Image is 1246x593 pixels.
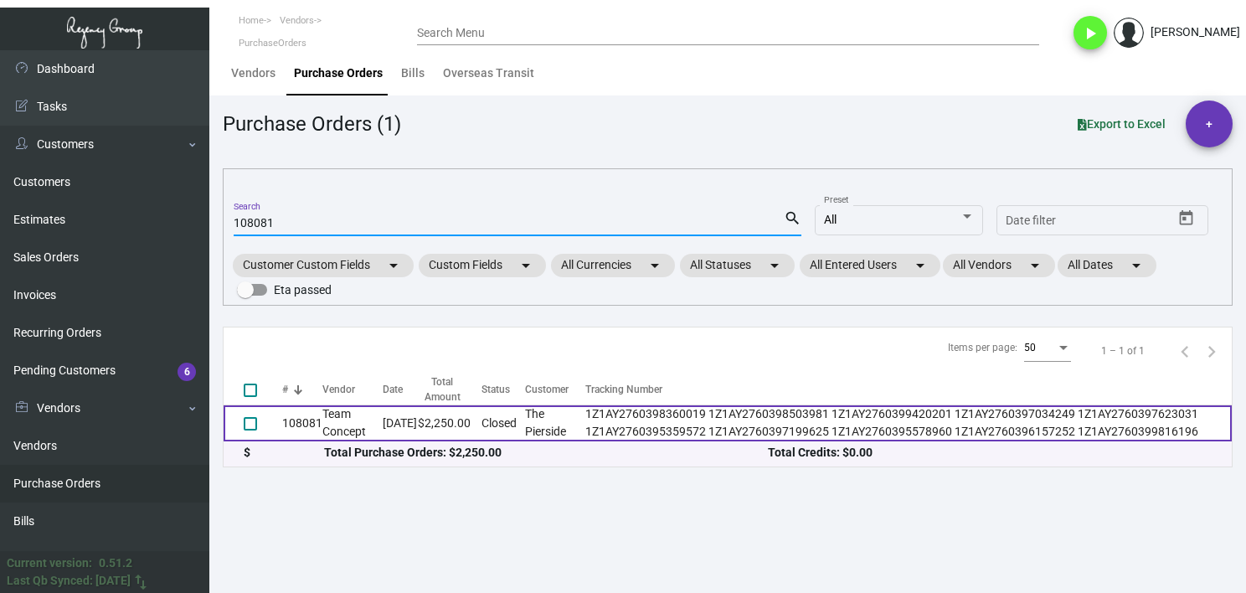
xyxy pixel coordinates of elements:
[824,213,837,226] span: All
[7,572,131,590] div: Last Qb Synced: [DATE]
[768,444,1212,462] div: Total Credits: $0.00
[525,382,585,397] div: Customer
[99,554,132,572] div: 0.51.2
[1072,214,1152,228] input: End date
[1006,214,1058,228] input: Start date
[784,209,801,229] mat-icon: search
[481,382,510,397] div: Status
[1074,16,1107,49] button: play_arrow
[1198,338,1225,364] button: Next page
[280,15,314,26] span: Vendors
[384,255,404,276] mat-icon: arrow_drop_down
[223,109,401,139] div: Purchase Orders (1)
[324,444,768,462] div: Total Purchase Orders: $2,250.00
[680,254,795,277] mat-chip: All Statuses
[322,405,383,441] td: Team Concept
[1126,255,1146,276] mat-icon: arrow_drop_down
[765,255,785,276] mat-icon: arrow_drop_down
[481,382,525,397] div: Status
[282,382,322,397] div: #
[282,382,288,397] div: #
[418,405,481,441] td: $2,250.00
[1206,101,1213,147] span: +
[1024,343,1071,354] mat-select: Items per page:
[418,374,481,405] div: Total Amount
[322,382,383,397] div: Vendor
[1171,338,1198,364] button: Previous page
[274,280,332,300] span: Eta passed
[551,254,675,277] mat-chip: All Currencies
[7,554,92,572] div: Current version:
[1025,255,1045,276] mat-icon: arrow_drop_down
[943,254,1055,277] mat-chip: All Vendors
[1078,117,1166,131] span: Export to Excel
[244,444,324,462] div: $
[525,382,569,397] div: Customer
[800,254,940,277] mat-chip: All Entered Users
[1058,254,1156,277] mat-chip: All Dates
[516,255,536,276] mat-icon: arrow_drop_down
[239,15,264,26] span: Home
[645,255,665,276] mat-icon: arrow_drop_down
[294,64,383,82] div: Purchase Orders
[1186,101,1233,147] button: +
[910,255,930,276] mat-icon: arrow_drop_down
[401,64,425,82] div: Bills
[1064,109,1179,139] button: Export to Excel
[383,382,403,397] div: Date
[383,382,418,397] div: Date
[231,64,275,82] div: Vendors
[239,38,306,49] span: PurchaseOrders
[1173,205,1200,232] button: Open calendar
[525,405,585,441] td: The Pierside
[948,340,1017,355] div: Items per page:
[1101,343,1145,358] div: 1 – 1 of 1
[585,382,662,397] div: Tracking Number
[1024,342,1036,353] span: 50
[282,405,322,441] td: 108081
[418,374,466,405] div: Total Amount
[481,405,525,441] td: Closed
[443,64,534,82] div: Overseas Transit
[585,405,1232,441] td: 1Z1AY2760398360019 1Z1AY2760398503981 1Z1AY2760399420201 1Z1AY2760397034249 1Z1AY2760397623031 1Z...
[383,405,418,441] td: [DATE]
[1151,23,1240,41] div: [PERSON_NAME]
[585,382,1232,397] div: Tracking Number
[233,254,414,277] mat-chip: Customer Custom Fields
[1080,23,1100,44] i: play_arrow
[419,254,546,277] mat-chip: Custom Fields
[1114,18,1144,48] img: admin@bootstrapmaster.com
[322,382,355,397] div: Vendor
